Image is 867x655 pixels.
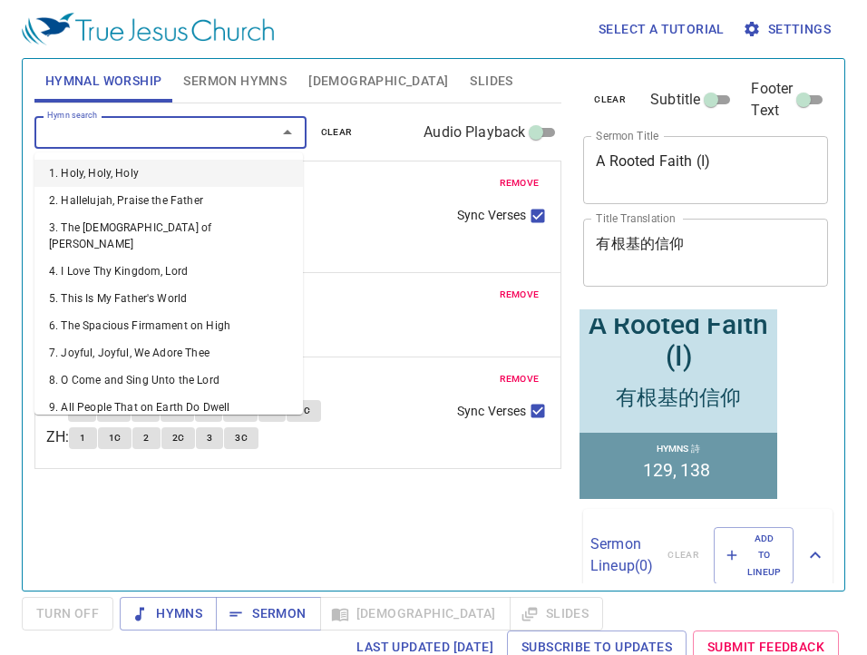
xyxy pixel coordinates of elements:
[132,427,160,449] button: 2
[310,122,364,143] button: clear
[183,70,287,93] span: Sermon Hymns
[590,533,653,577] p: Sermon Lineup ( 0 )
[576,306,781,503] iframe: from-child
[134,602,202,625] span: Hymns
[470,70,512,93] span: Slides
[714,527,794,584] button: Add to Lineup
[457,206,526,225] span: Sync Verses
[224,427,258,449] button: 3C
[45,70,162,93] span: Hymnal Worship
[599,18,725,41] span: Select a tutorial
[34,187,303,214] li: 2. Hallelujah, Praise the Father
[34,160,303,187] li: 1. Holy, Holy, Holy
[275,120,300,145] button: Close
[489,368,550,390] button: remove
[235,430,248,446] span: 3C
[34,394,303,421] li: 9. All People That on Earth Do Dwell
[489,172,550,194] button: remove
[34,339,303,367] li: 7. Joyful, Joyful, We Adore Thee
[489,284,550,306] button: remove
[594,92,626,108] span: clear
[216,597,320,631] button: Sermon
[650,89,700,111] span: Subtitle
[34,258,303,285] li: 4. I Love Thy Kingdom, Lord
[583,509,833,602] div: Sermon Lineup(0)clearAdd to Lineup
[596,235,815,269] textarea: 有根基的信仰
[109,430,122,446] span: 1C
[500,175,540,191] span: remove
[726,531,782,581] span: Add to Lineup
[751,78,793,122] span: Footer Text
[172,430,185,446] span: 2C
[308,70,448,93] span: [DEMOGRAPHIC_DATA]
[46,426,69,448] p: ZH :
[69,427,96,449] button: 1
[500,287,540,303] span: remove
[207,430,212,446] span: 3
[457,402,526,421] span: Sync Verses
[98,427,132,449] button: 1C
[321,124,353,141] span: clear
[143,430,149,446] span: 2
[34,285,303,312] li: 5. This Is My Father's World
[591,13,732,46] button: Select a tutorial
[230,602,306,625] span: Sermon
[34,312,303,339] li: 6. The Spacious Firmament on High
[596,152,815,187] textarea: A Rooted Faith (I)
[120,597,217,631] button: Hymns
[80,430,85,446] span: 1
[297,403,310,419] span: 4C
[161,427,196,449] button: 2C
[424,122,525,143] span: Audio Playback
[739,13,838,46] button: Settings
[746,18,831,41] span: Settings
[196,427,223,449] button: 3
[500,371,540,387] span: remove
[287,400,321,422] button: 4C
[34,367,303,394] li: 8. O Come and Sing Unto the Lord
[22,13,274,45] img: True Jesus Church
[34,214,303,258] li: 3. The [DEMOGRAPHIC_DATA] of [PERSON_NAME]
[583,89,637,111] button: clear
